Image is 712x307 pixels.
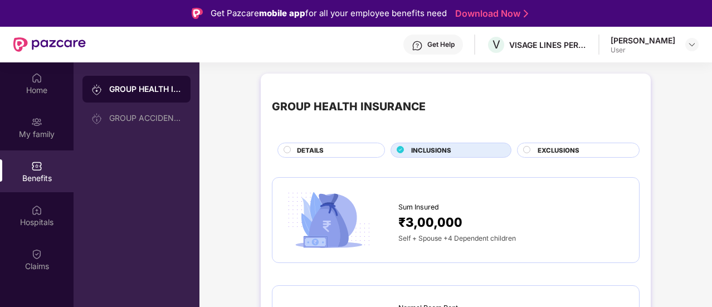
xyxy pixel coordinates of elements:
img: Logo [192,8,203,19]
span: Sum Insured [398,202,439,213]
strong: mobile app [259,8,305,18]
img: svg+xml;base64,PHN2ZyBpZD0iQmVuZWZpdHMiIHhtbG5zPSJodHRwOi8vd3d3LnczLm9yZy8yMDAwL3N2ZyIgd2lkdGg9Ij... [31,160,42,172]
img: svg+xml;base64,PHN2ZyB3aWR0aD0iMjAiIGhlaWdodD0iMjAiIHZpZXdCb3g9IjAgMCAyMCAyMCIgZmlsbD0ibm9uZSIgeG... [91,113,103,124]
div: GROUP HEALTH INSURANCE [272,98,426,115]
img: svg+xml;base64,PHN2ZyB3aWR0aD0iMjAiIGhlaWdodD0iMjAiIHZpZXdCb3g9IjAgMCAyMCAyMCIgZmlsbD0ibm9uZSIgeG... [91,84,103,95]
img: svg+xml;base64,PHN2ZyBpZD0iSG9zcGl0YWxzIiB4bWxucz0iaHR0cDovL3d3dy53My5vcmcvMjAwMC9zdmciIHdpZHRoPS... [31,204,42,216]
span: Self + Spouse +4 Dependent children [398,234,516,242]
span: ₹3,00,000 [398,212,462,232]
div: Get Pazcare for all your employee benefits need [211,7,447,20]
img: svg+xml;base64,PHN2ZyBpZD0iSG9tZSIgeG1sbnM9Imh0dHA6Ly93d3cudzMub3JnLzIwMDAvc3ZnIiB3aWR0aD0iMjAiIG... [31,72,42,84]
span: DETAILS [297,145,324,155]
a: Download Now [455,8,525,20]
span: INCLUSIONS [411,145,451,155]
img: svg+xml;base64,PHN2ZyBpZD0iQ2xhaW0iIHhtbG5zPSJodHRwOi8vd3d3LnczLm9yZy8yMDAwL3N2ZyIgd2lkdGg9IjIwIi... [31,248,42,260]
img: svg+xml;base64,PHN2ZyBpZD0iRHJvcGRvd24tMzJ4MzIiIHhtbG5zPSJodHRwOi8vd3d3LnczLm9yZy8yMDAwL3N2ZyIgd2... [687,40,696,49]
div: [PERSON_NAME] [611,35,675,46]
div: GROUP HEALTH INSURANCE [109,84,182,95]
img: svg+xml;base64,PHN2ZyB3aWR0aD0iMjAiIGhlaWdodD0iMjAiIHZpZXdCb3g9IjAgMCAyMCAyMCIgZmlsbD0ibm9uZSIgeG... [31,116,42,128]
div: User [611,46,675,55]
img: Stroke [524,8,528,20]
div: Get Help [427,40,455,49]
img: New Pazcare Logo [13,37,86,52]
div: VISAGE LINES PERSONAL CARE PRIVATE LIMITED [509,40,587,50]
img: svg+xml;base64,PHN2ZyBpZD0iSGVscC0zMngzMiIgeG1sbnM9Imh0dHA6Ly93d3cudzMub3JnLzIwMDAvc3ZnIiB3aWR0aD... [412,40,423,51]
span: EXCLUSIONS [538,145,579,155]
div: GROUP ACCIDENTAL INSURANCE [109,114,182,123]
span: V [492,38,500,51]
img: icon [284,189,374,252]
